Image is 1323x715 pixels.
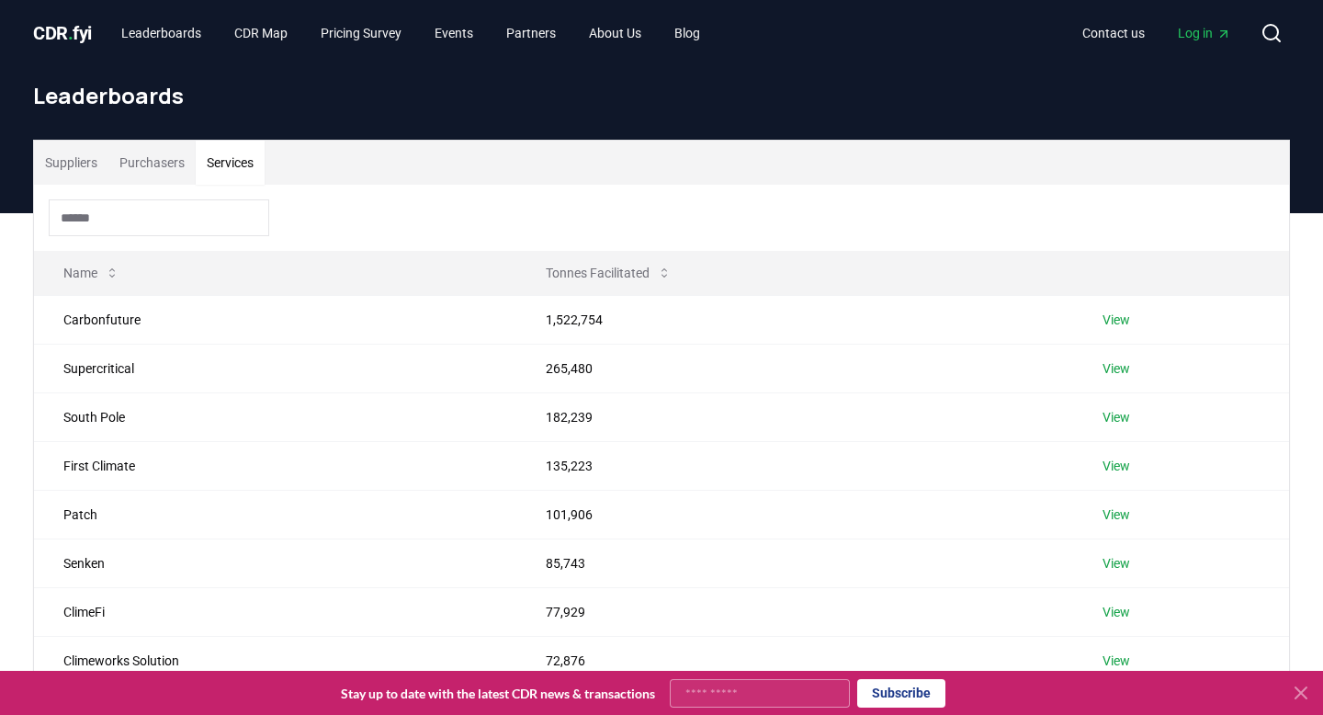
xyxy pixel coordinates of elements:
a: Pricing Survey [306,17,416,50]
a: View [1102,408,1130,426]
td: 101,906 [516,490,1073,539]
a: Log in [1163,17,1246,50]
td: 182,239 [516,392,1073,441]
a: Contact us [1068,17,1159,50]
button: Services [196,141,265,185]
span: . [68,22,73,44]
td: ClimeFi [34,587,516,636]
td: 85,743 [516,539,1073,587]
span: Log in [1178,24,1231,42]
td: First Climate [34,441,516,490]
td: Patch [34,490,516,539]
a: About Us [574,17,656,50]
a: Blog [660,17,715,50]
td: 135,223 [516,441,1073,490]
a: View [1102,554,1130,573]
td: South Pole [34,392,516,441]
a: Partners [492,17,571,50]
button: Purchasers [108,141,196,185]
button: Name [49,255,134,291]
a: CDR Map [220,17,302,50]
a: Events [420,17,488,50]
td: Climeworks Solution [34,636,516,685]
nav: Main [107,17,715,50]
td: Carbonfuture [34,295,516,344]
a: View [1102,359,1130,378]
button: Tonnes Facilitated [531,255,686,291]
td: 72,876 [516,636,1073,685]
td: Supercritical [34,344,516,392]
a: View [1102,603,1130,621]
a: CDR.fyi [33,20,92,46]
td: 77,929 [516,587,1073,636]
a: View [1102,505,1130,524]
td: 265,480 [516,344,1073,392]
td: 1,522,754 [516,295,1073,344]
a: Leaderboards [107,17,216,50]
td: Senken [34,539,516,587]
a: View [1102,311,1130,329]
a: View [1102,652,1130,670]
button: Suppliers [34,141,108,185]
span: CDR fyi [33,22,92,44]
nav: Main [1068,17,1246,50]
h1: Leaderboards [33,81,1290,110]
a: View [1102,457,1130,475]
